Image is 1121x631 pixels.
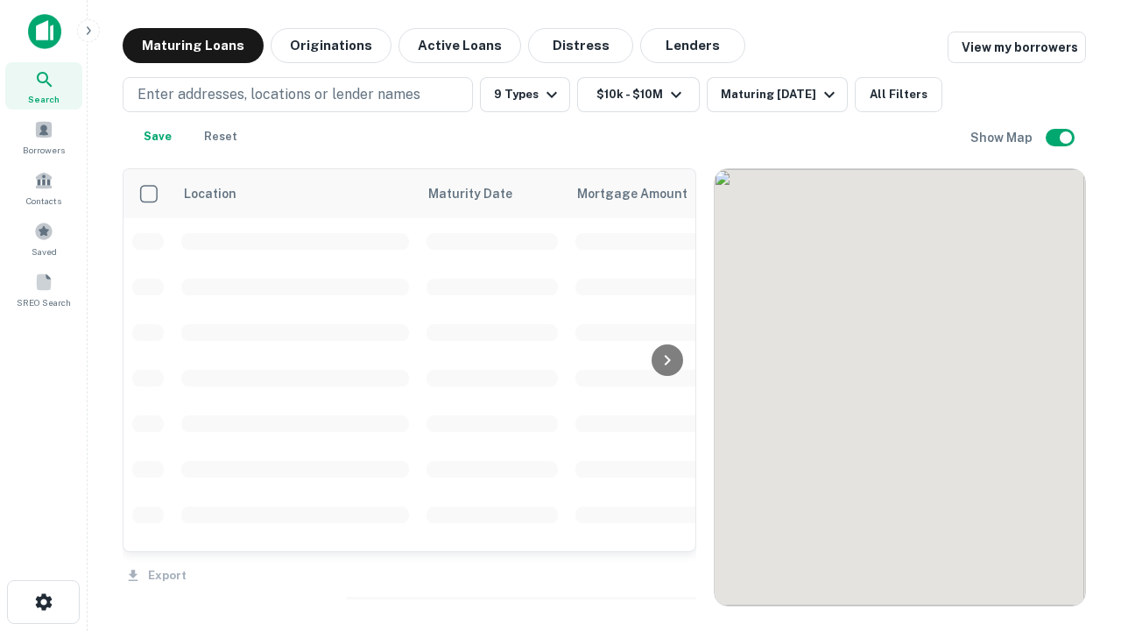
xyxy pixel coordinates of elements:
span: Search [28,92,60,106]
a: Borrowers [5,113,82,160]
button: Maturing [DATE] [707,77,848,112]
button: 9 Types [480,77,570,112]
th: Mortgage Amount [567,169,759,218]
button: Save your search to get updates of matches that match your search criteria. [130,119,186,154]
button: Distress [528,28,633,63]
span: Contacts [26,194,61,208]
button: Enter addresses, locations or lender names [123,77,473,112]
span: Maturity Date [428,183,535,204]
button: Active Loans [398,28,521,63]
h6: Show Map [970,128,1035,147]
button: All Filters [855,77,942,112]
p: Enter addresses, locations or lender names [137,84,420,105]
iframe: Chat Widget [1033,435,1121,519]
button: Reset [193,119,249,154]
img: capitalize-icon.png [28,14,61,49]
span: Borrowers [23,143,65,157]
a: SREO Search [5,266,82,313]
button: Maturing Loans [123,28,264,63]
span: Location [183,183,236,204]
th: Maturity Date [418,169,567,218]
a: Contacts [5,164,82,211]
th: Location [173,169,418,218]
div: 0 0 [715,169,1085,606]
button: $10k - $10M [577,77,700,112]
span: SREO Search [17,295,71,309]
span: Saved [32,245,57,259]
div: Maturing [DATE] [721,84,840,105]
button: Originations [271,28,391,63]
a: View my borrowers [948,32,1086,63]
button: Lenders [640,28,745,63]
span: Mortgage Amount [577,183,710,204]
a: Saved [5,215,82,262]
a: Search [5,62,82,110]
